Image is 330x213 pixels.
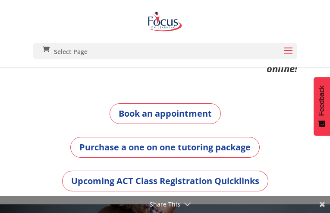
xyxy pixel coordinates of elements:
a: Upcoming ACT Class Registration Quicklinks [62,171,268,191]
a: Purchase a one on one tutoring package [70,137,260,158]
img: Focus on Learning [146,9,184,35]
button: Feedback - Show survey [314,77,330,136]
a: Book an appointment [110,103,221,124]
span: Feedback [318,86,326,116]
span: Select Page [54,49,88,55]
